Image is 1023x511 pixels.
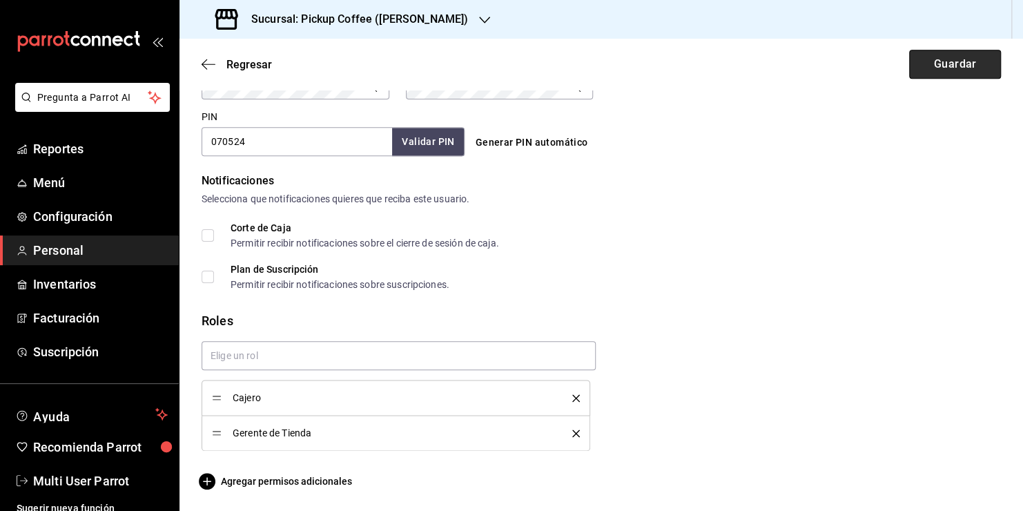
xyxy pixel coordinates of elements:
button: Regresar [202,58,272,71]
input: 3 a 6 dígitos [202,127,392,156]
button: delete [563,430,580,437]
label: PIN [202,112,217,122]
span: Facturación [33,309,168,327]
span: Configuración [33,207,168,226]
h3: Sucursal: Pickup Coffee ([PERSON_NAME]) [240,11,468,28]
button: Pregunta a Parrot AI [15,83,170,112]
span: Regresar [226,58,272,71]
div: Corte de Caja [231,223,499,233]
span: Gerente de Tienda [233,428,552,438]
div: Selecciona que notificaciones quieres que reciba este usuario. [202,192,1001,206]
div: Plan de Suscripción [231,264,449,274]
button: open_drawer_menu [152,36,163,47]
button: delete [563,394,580,402]
span: Personal [33,241,168,260]
button: Generar PIN automático [470,130,594,155]
button: Validar PIN [392,128,464,156]
span: Recomienda Parrot [33,438,168,456]
span: Multi User Parrot [33,472,168,490]
button: Guardar [909,50,1001,79]
div: Notificaciones [202,173,1001,189]
span: Suscripción [33,343,168,361]
a: Pregunta a Parrot AI [10,100,170,115]
button: Agregar permisos adicionales [202,473,352,490]
span: Reportes [33,139,168,158]
span: Ayuda [33,406,150,423]
span: Menú [33,173,168,192]
div: Roles [202,311,1001,330]
span: Pregunta a Parrot AI [37,90,148,105]
div: Permitir recibir notificaciones sobre el cierre de sesión de caja. [231,238,499,248]
input: Elige un rol [202,341,596,370]
div: Permitir recibir notificaciones sobre suscripciones. [231,280,449,289]
span: Cajero [233,393,552,403]
span: Inventarios [33,275,168,293]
